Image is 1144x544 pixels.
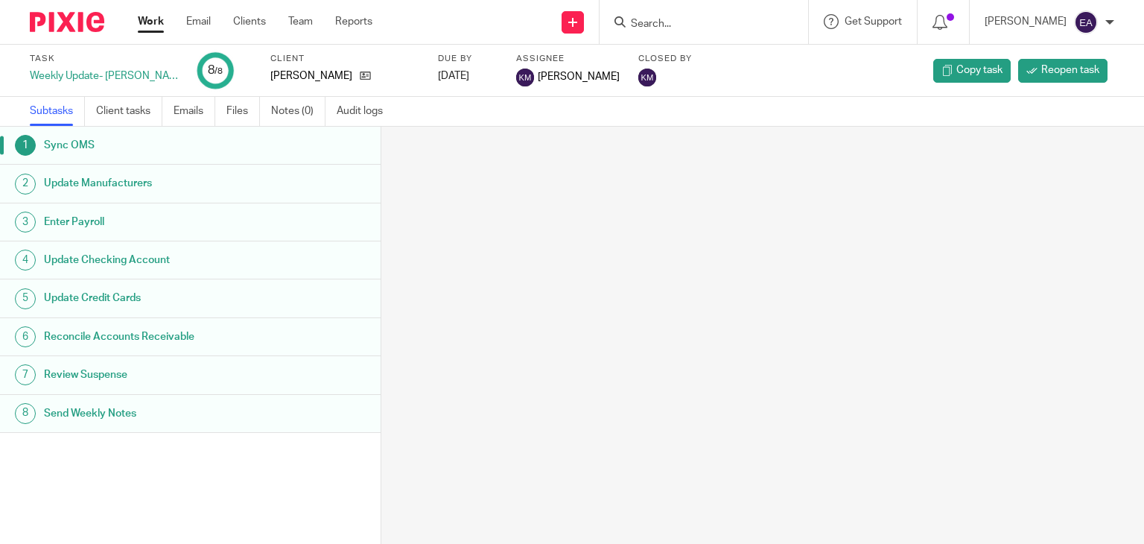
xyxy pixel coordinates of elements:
p: [PERSON_NAME] [985,14,1067,29]
p: [PERSON_NAME] [270,69,352,83]
img: Kathy Morse [516,69,534,86]
a: Notes (0) [271,97,325,126]
input: Search [629,18,763,31]
div: 8 [15,403,36,424]
div: 2 [15,174,36,194]
a: Email [186,14,211,29]
h1: Update Manufacturers [44,172,258,194]
h1: Update Checking Account [44,249,258,271]
span: Get Support [845,16,902,27]
div: Weekly Update- [PERSON_NAME] [30,69,179,83]
label: Task [30,53,179,65]
label: Assignee [516,53,620,65]
a: Work [138,14,164,29]
a: Emails [174,97,215,126]
small: /8 [214,67,223,75]
a: Clients [233,14,266,29]
a: Subtasks [30,97,85,126]
span: Reopen task [1041,63,1099,78]
img: Kathy Morse [638,69,656,86]
div: 1 [15,135,36,156]
i: Open client page [360,70,371,81]
div: 3 [15,212,36,233]
a: Audit logs [337,97,394,126]
h1: Reconcile Accounts Receivable [44,326,258,348]
a: Reopen task [1018,59,1108,83]
span: Copy task [956,63,1002,78]
span: [PERSON_NAME] [538,69,620,84]
h1: Sync OMS [44,134,258,156]
h1: Send Weekly Notes [44,402,258,425]
h1: Review Suspense [44,364,258,386]
div: 6 [15,326,36,347]
h1: Enter Payroll [44,211,258,233]
a: Team [288,14,313,29]
img: Pixie [30,12,104,32]
div: 7 [15,364,36,385]
img: svg%3E [1074,10,1098,34]
span: Blaising, Diane [270,69,352,83]
label: Client [270,53,419,65]
a: Client tasks [96,97,162,126]
a: Reports [335,14,372,29]
label: Closed by [638,53,692,65]
a: Copy task [933,59,1011,83]
div: 8 [208,62,223,79]
label: Due by [438,53,498,65]
a: Files [226,97,260,126]
h1: Update Credit Cards [44,287,258,309]
div: [DATE] [438,69,498,83]
div: 4 [15,250,36,271]
div: 5 [15,288,36,309]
